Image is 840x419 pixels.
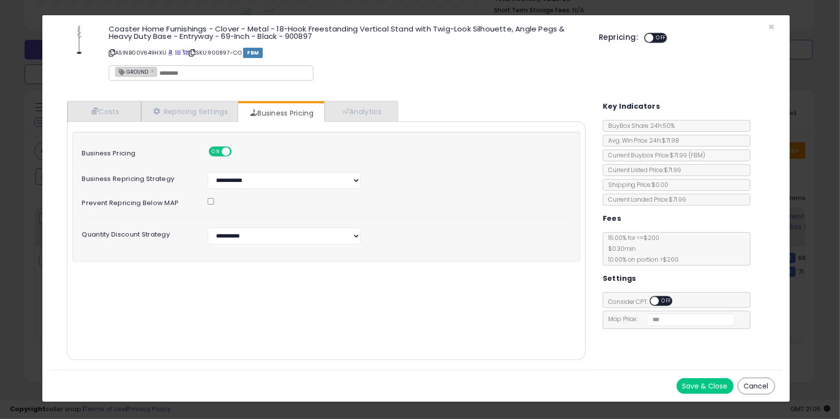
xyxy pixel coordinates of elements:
[603,151,706,159] span: Current Buybox Price:
[653,34,669,42] span: OFF
[243,48,263,58] span: FBM
[603,136,680,145] span: Avg. Win Price 24h: $71.98
[603,244,636,253] span: $0.30 min
[603,121,675,130] span: BuyBox Share 24h: 50%
[182,49,187,57] a: Your listing only
[116,67,148,76] span: GROUND
[109,25,584,40] h3: Coaster Home Furnishings - Clover - Metal - 18-Hook Freestanding Vertical Stand with Twig-Look Si...
[659,297,675,305] span: OFF
[75,147,201,157] label: Business Pricing
[64,25,94,55] img: 21iNoSU9LLL._SL60_.jpg
[603,212,622,225] h5: Fees
[67,101,141,121] a: Costs
[603,180,669,189] span: Shipping Price: $0.00
[603,100,660,113] h5: Key Indicators
[670,151,706,159] span: $71.99
[75,172,201,182] label: Business Repricing Strategy
[677,378,734,394] button: Save & Close
[210,148,222,156] span: ON
[109,45,584,60] p: ASIN: B00V649HXU | SKU: 900897-CO
[168,49,173,57] a: BuyBox page
[238,103,323,123] a: Business Pricing
[769,20,775,34] span: ×
[603,315,735,323] span: Map Price:
[75,228,201,238] label: Quantity Discount Strategy
[603,166,682,174] span: Current Listed Price: $71.99
[603,255,679,264] span: 10.00 % on portion > $200
[324,101,397,121] a: Analytics
[603,234,679,264] span: 15.00 % for <= $200
[175,49,181,57] a: All offer listings
[689,151,706,159] span: ( FBM )
[75,196,201,207] label: Prevent repricing below MAP
[599,33,638,41] h5: Repricing:
[603,195,686,204] span: Current Landed Price: $71.99
[738,378,775,394] button: Cancel
[603,298,685,306] span: Consider CPT:
[141,101,239,121] a: Repricing Settings
[603,272,636,285] h5: Settings
[230,148,246,156] span: OFF
[151,66,156,75] a: ×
